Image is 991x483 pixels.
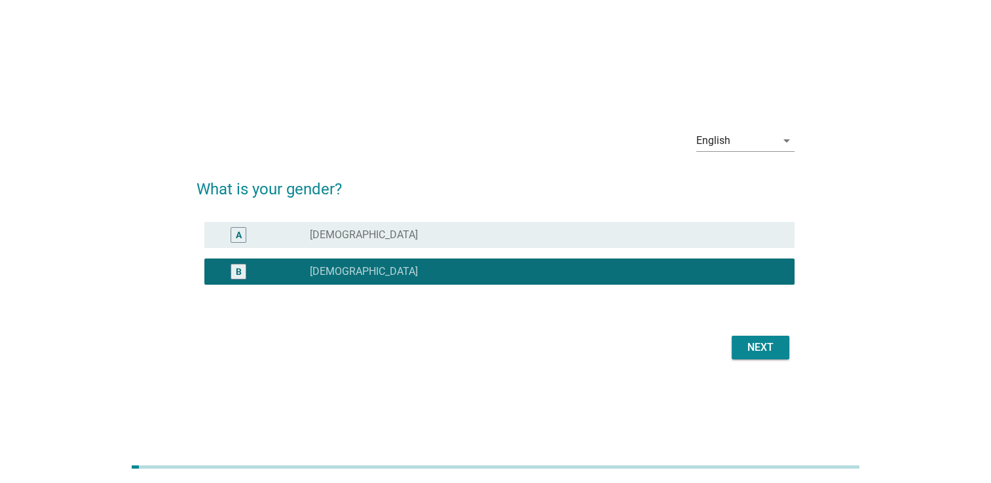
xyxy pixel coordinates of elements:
button: Next [732,336,789,359]
div: Next [742,340,779,355]
label: [DEMOGRAPHIC_DATA] [310,265,418,278]
i: arrow_drop_down [779,133,795,149]
label: [DEMOGRAPHIC_DATA] [310,228,418,241]
div: English [696,135,730,147]
div: B [236,265,242,279]
div: A [236,228,242,242]
h2: What is your gender? [196,164,795,201]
